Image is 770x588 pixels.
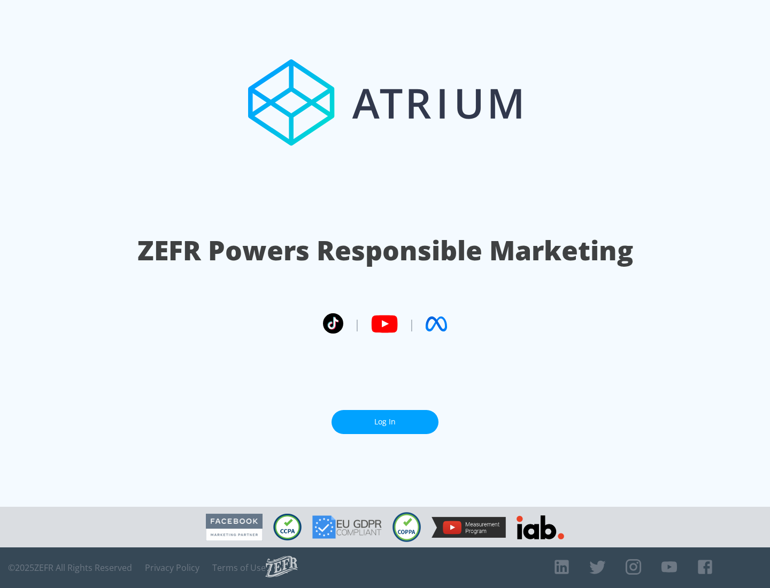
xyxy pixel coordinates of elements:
h1: ZEFR Powers Responsible Marketing [137,232,633,269]
img: GDPR Compliant [312,515,382,539]
img: Facebook Marketing Partner [206,514,263,541]
a: Log In [332,410,438,434]
a: Terms of Use [212,562,266,573]
img: IAB [517,515,564,539]
a: Privacy Policy [145,562,199,573]
span: | [409,316,415,332]
span: © 2025 ZEFR All Rights Reserved [8,562,132,573]
img: YouTube Measurement Program [432,517,506,538]
img: COPPA Compliant [392,512,421,542]
img: CCPA Compliant [273,514,302,540]
span: | [354,316,360,332]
